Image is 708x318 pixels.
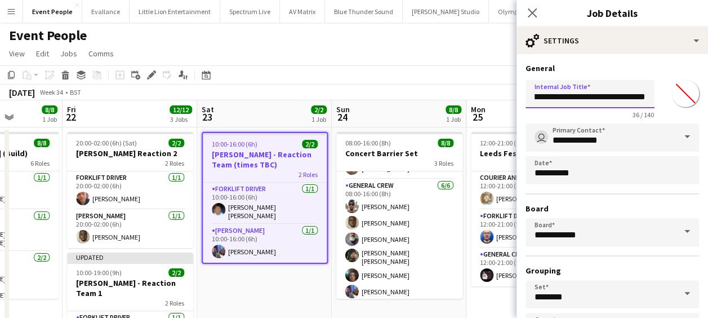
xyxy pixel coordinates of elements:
div: 3 Jobs [170,115,192,123]
span: Mon [471,104,486,114]
app-card-role: Courier and Van1/112:00-21:00 (9h)[PERSON_NAME] [471,171,597,210]
a: View [5,46,29,61]
button: [PERSON_NAME] Studio [403,1,489,23]
app-card-role: General Crew1/112:00-21:00 (9h)[PERSON_NAME] [471,248,597,286]
span: 25 [469,111,486,123]
div: Updated [67,253,193,262]
a: Comms [84,46,118,61]
app-job-card: 12:00-21:00 (9h)3/3Leeds Fest - Charge Van3 RolesCourier and Van1/112:00-21:00 (9h)[PERSON_NAME]F... [471,132,597,286]
span: Sun [336,104,350,114]
span: 2/2 [302,140,318,148]
div: Settings [516,27,708,54]
h3: Board [526,204,699,214]
div: [DATE] [9,87,35,98]
div: BST [70,88,81,96]
h3: [PERSON_NAME] Reaction 2 [67,148,193,158]
app-job-card: 10:00-16:00 (6h)2/2[PERSON_NAME] - Reaction Team (times TBC)2 RolesForklift Driver1/110:00-16:00 ... [202,132,328,264]
span: 2/2 [311,105,327,114]
button: Blue Thunder Sound [325,1,403,23]
span: 2/2 [168,268,184,277]
span: 2/2 [168,139,184,147]
a: Jobs [56,46,82,61]
h3: [PERSON_NAME] - Reaction Team (times TBC) [203,149,327,170]
span: 08:00-16:00 (8h) [345,139,391,147]
span: 6 Roles [30,159,50,167]
app-card-role: General Crew6/608:00-16:00 (8h)[PERSON_NAME][PERSON_NAME][PERSON_NAME][PERSON_NAME] [PERSON_NAME]... [336,179,462,303]
button: Event People [23,1,82,23]
app-card-role: [PERSON_NAME]1/120:00-02:00 (6h)[PERSON_NAME] [67,210,193,248]
span: 24 [335,111,350,123]
h3: Leeds Fest - Charge Van [471,148,597,158]
span: 36 / 140 [624,111,663,119]
app-card-role: Forklift Driver1/110:00-16:00 (6h)[PERSON_NAME] [PERSON_NAME] [203,183,327,224]
span: 10:00-16:00 (6h) [212,140,257,148]
span: 10:00-19:00 (9h) [76,268,122,277]
span: Fri [67,104,76,114]
button: Little Lion Entertainment [130,1,220,23]
span: 2 Roles [299,170,318,179]
span: 3 Roles [434,159,453,167]
app-card-role: Forklift Driver1/120:00-02:00 (6h)[PERSON_NAME] [67,171,193,210]
div: 1 Job [42,115,57,123]
h3: [PERSON_NAME] - Reaction Team 1 [67,278,193,298]
button: AV Matrix [280,1,325,23]
button: Olympus Express [489,1,556,23]
h3: General [526,63,699,73]
span: 8/8 [438,139,453,147]
h3: Concert Barrier Set [336,148,462,158]
span: Comms [88,48,114,59]
span: Sat [202,104,214,114]
h3: Grouping [526,266,699,276]
span: 8/8 [34,139,50,147]
span: 22 [65,111,76,123]
span: 12/12 [170,105,192,114]
span: 8/8 [42,105,57,114]
a: Edit [32,46,54,61]
app-job-card: 08:00-16:00 (8h)8/8Concert Barrier Set3 Roles[PERSON_NAME]Forklift Driver1/108:00-16:00 (8h)[PERS... [336,132,462,299]
app-card-role: Forklift Driver1/112:00-21:00 (9h)[PERSON_NAME] [471,210,597,248]
div: 1 Job [311,115,326,123]
app-job-card: 20:00-02:00 (6h) (Sat)2/2[PERSON_NAME] Reaction 22 RolesForklift Driver1/120:00-02:00 (6h)[PERSON... [67,132,193,248]
span: View [9,48,25,59]
h3: Job Details [516,6,708,20]
span: 2 Roles [165,159,184,167]
span: 8/8 [446,105,461,114]
span: Edit [36,48,49,59]
span: 2 Roles [165,299,184,307]
span: Week 34 [37,88,65,96]
h1: Event People [9,27,87,44]
span: 20:00-02:00 (6h) (Sat) [76,139,137,147]
span: 12:00-21:00 (9h) [480,139,526,147]
button: Evallance [82,1,130,23]
span: 23 [200,111,214,123]
div: 1 Job [446,115,461,123]
app-card-role: [PERSON_NAME]1/110:00-16:00 (6h)[PERSON_NAME] [203,224,327,263]
button: Spectrum Live [220,1,280,23]
span: Jobs [60,48,77,59]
